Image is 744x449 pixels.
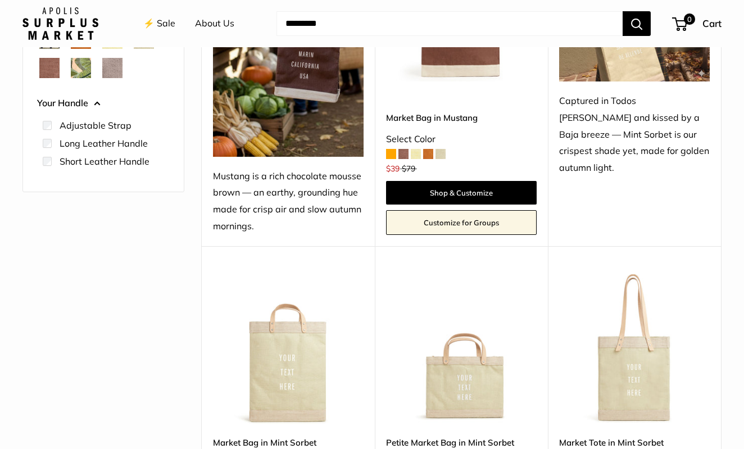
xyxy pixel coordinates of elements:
[60,155,149,168] label: Short Leather Handle
[386,274,537,425] img: Petite Market Bag in Mint Sorbet
[60,119,131,132] label: Adjustable Strap
[386,111,537,124] a: Market Bag in Mustang
[559,436,710,449] a: Market Tote in Mint Sorbet
[60,137,148,150] label: Long Leather Handle
[195,15,234,32] a: About Us
[37,95,170,112] button: Your Handle
[386,164,400,174] span: $39
[276,11,623,36] input: Search...
[673,15,722,33] a: 0 Cart
[39,58,60,78] button: Mustang
[386,436,537,449] a: Petite Market Bag in Mint Sorbet
[143,15,175,32] a: ⚡️ Sale
[386,181,537,205] a: Shop & Customize
[702,17,722,29] span: Cart
[559,274,710,425] img: Market Tote in Mint Sorbet
[102,58,123,78] button: Taupe
[402,164,415,174] span: $79
[213,274,364,425] img: Market Bag in Mint Sorbet
[213,436,364,449] a: Market Bag in Mint Sorbet
[213,274,364,425] a: Market Bag in Mint SorbetMarket Bag in Mint Sorbet
[623,11,651,36] button: Search
[386,210,537,235] a: Customize for Groups
[559,93,710,177] div: Captured in Todos [PERSON_NAME] and kissed by a Baja breeze — Mint Sorbet is our crispest shade y...
[386,131,537,148] div: Select Color
[386,274,537,425] a: Petite Market Bag in Mint SorbetPetite Market Bag in Mint Sorbet
[559,274,710,425] a: Market Tote in Mint SorbetMarket Tote in Mint Sorbet
[213,168,364,235] div: Mustang is a rich chocolate mousse brown — an earthy, grounding hue made for crisp air and slow a...
[22,7,98,40] img: Apolis: Surplus Market
[71,58,91,78] button: Palm Leaf
[684,13,695,25] span: 0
